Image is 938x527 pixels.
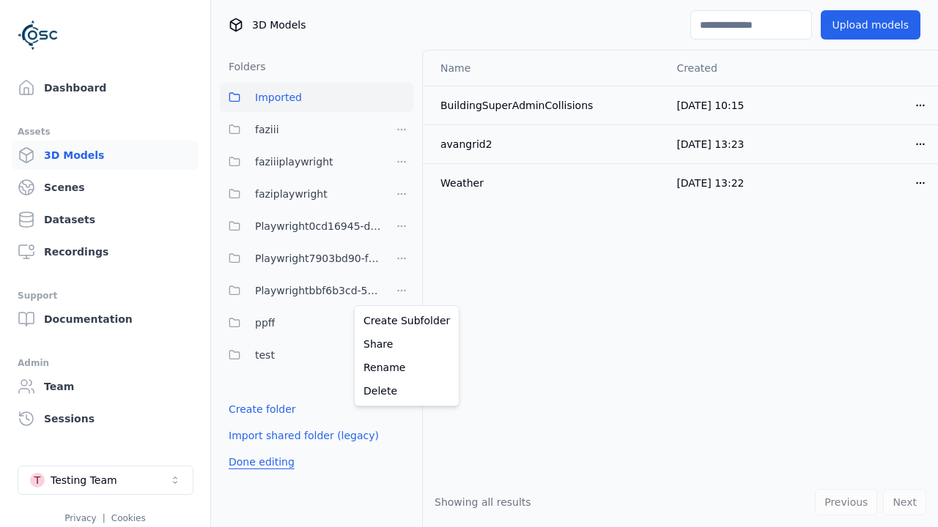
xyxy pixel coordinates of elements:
[358,379,456,403] a: Delete
[358,309,456,332] a: Create Subfolder
[358,332,456,356] a: Share
[358,356,456,379] a: Rename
